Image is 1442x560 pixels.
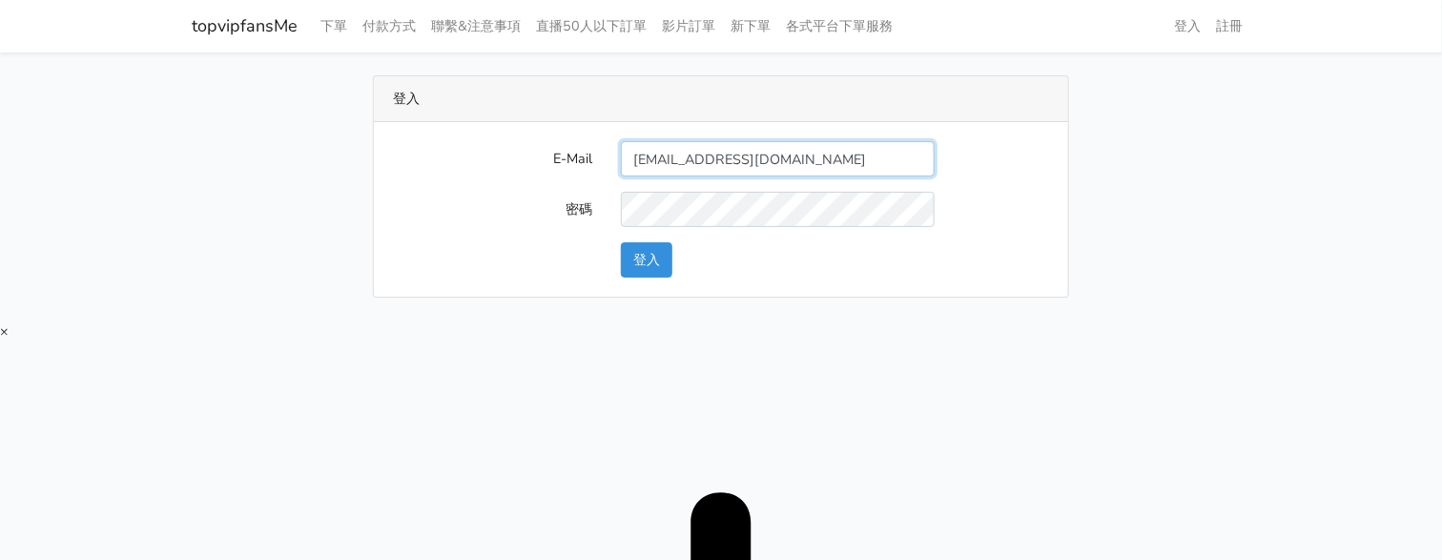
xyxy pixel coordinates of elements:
a: 聯繫&注意事項 [423,8,528,45]
a: 登入 [1166,8,1208,45]
a: 下單 [313,8,355,45]
a: 各式平台下單服務 [778,8,900,45]
a: 付款方式 [355,8,423,45]
label: E-Mail [379,141,607,176]
div: 登入 [374,76,1068,122]
a: 註冊 [1208,8,1250,45]
a: 影片訂單 [654,8,723,45]
button: 登入 [621,242,672,278]
a: topvipfansMe [192,8,298,45]
label: 密碼 [379,192,607,227]
a: 直播50人以下訂單 [528,8,654,45]
a: 新下單 [723,8,778,45]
